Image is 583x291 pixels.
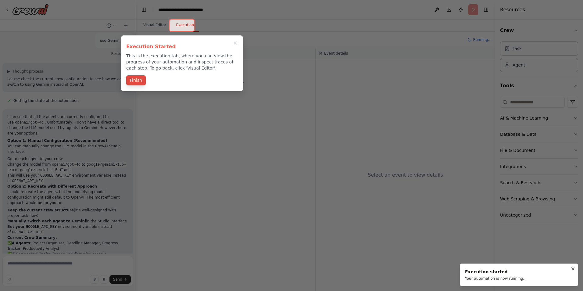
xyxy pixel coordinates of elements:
[126,53,238,71] p: This is the execution tab, where you can view the progress of your automation and inspect traces ...
[126,75,146,85] button: Finish
[140,5,148,14] button: Hide left sidebar
[465,269,527,275] div: Execution started
[465,276,527,281] div: Your automation is now running...
[232,39,239,47] button: Close walkthrough
[126,43,238,50] h3: Execution Started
